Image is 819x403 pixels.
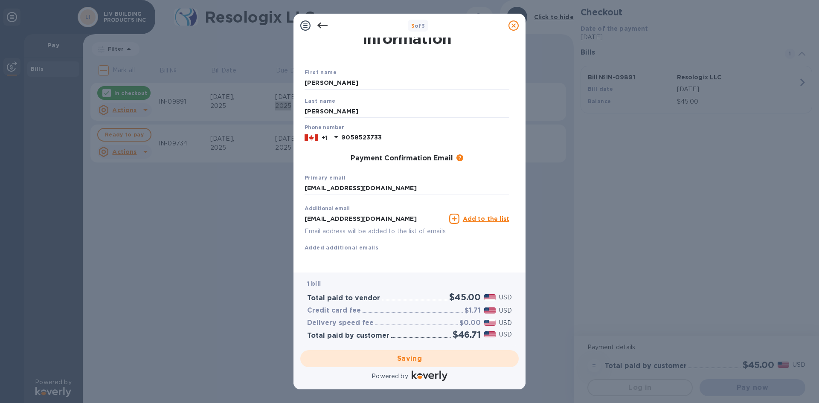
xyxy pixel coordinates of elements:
[307,294,380,302] h3: Total paid to vendor
[459,319,481,327] h3: $0.00
[305,226,446,236] p: Email address will be added to the list of emails
[305,98,336,104] b: Last name
[484,331,496,337] img: USD
[341,131,509,144] input: Enter your phone number
[305,105,509,118] input: Enter your last name
[305,69,337,75] b: First name
[305,206,350,212] label: Additional email
[499,293,512,302] p: USD
[351,154,453,162] h3: Payment Confirmation Email
[305,77,509,90] input: Enter your first name
[484,294,496,300] img: USD
[305,182,509,195] input: Enter your primary name
[305,125,344,130] label: Phone number
[499,319,512,328] p: USD
[305,244,378,251] b: Added additional emails
[322,133,328,142] p: +1
[465,307,481,315] h3: $1.71
[449,292,481,302] h2: $45.00
[305,174,346,181] b: Primary email
[412,371,447,381] img: Logo
[411,23,415,29] span: 3
[499,330,512,339] p: USD
[499,306,512,315] p: USD
[307,280,321,287] b: 1 bill
[484,307,496,313] img: USD
[463,215,509,222] u: Add to the list
[305,212,446,225] input: Enter additional email
[453,329,481,340] h2: $46.71
[411,23,425,29] b: of 3
[372,372,408,381] p: Powered by
[484,320,496,326] img: USD
[307,319,374,327] h3: Delivery speed fee
[307,332,389,340] h3: Total paid by customer
[305,133,318,142] img: CA
[307,307,361,315] h3: Credit card fee
[305,12,509,47] h1: Payment Contact Information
